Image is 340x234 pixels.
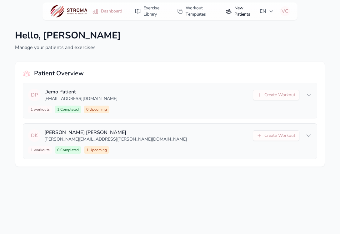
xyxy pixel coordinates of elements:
span: 1 [28,146,52,154]
button: Create Workout [253,90,299,100]
h2: Patient Overview [34,69,84,78]
span: 0 [84,106,109,113]
a: New Patients [222,2,256,20]
img: STROMA logo [50,4,88,18]
span: 1 [84,146,109,154]
p: Demo Patient [44,88,249,96]
a: Exercise Library [131,2,168,20]
span: 0 [55,146,81,154]
p: Manage your patients and exercises [15,44,121,51]
span: D P [31,91,38,99]
h1: Hello, [PERSON_NAME] [15,30,121,41]
span: D K [31,132,38,139]
span: workouts [33,147,50,152]
span: Completed [59,147,79,152]
span: workouts [33,107,50,112]
span: Upcoming [88,107,107,112]
button: EN [256,5,277,17]
p: [EMAIL_ADDRESS][DOMAIN_NAME] [44,96,249,102]
a: Dashboard [88,6,126,17]
span: EN [260,7,274,15]
p: [PERSON_NAME] [PERSON_NAME] [44,129,249,136]
span: 1 [55,106,81,113]
span: 1 [28,106,52,113]
a: Workout Templates [173,2,217,20]
span: Upcoming [88,147,107,152]
span: Completed [59,107,79,112]
button: Create Workout [253,130,299,141]
button: VC [280,6,290,16]
p: [PERSON_NAME][EMAIL_ADDRESS][PERSON_NAME][DOMAIN_NAME] [44,136,249,142]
